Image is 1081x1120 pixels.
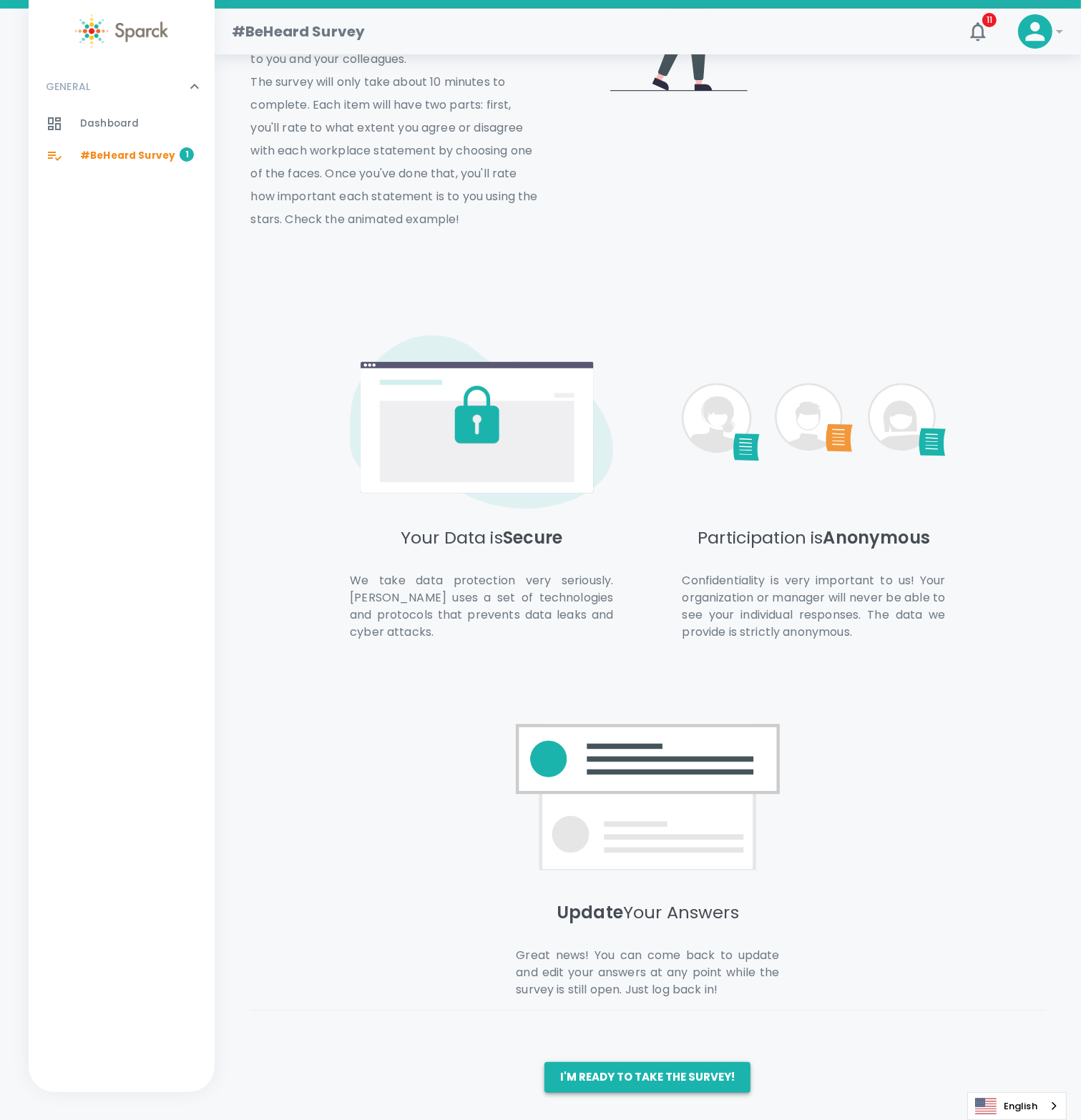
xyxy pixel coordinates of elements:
[29,140,215,172] a: #BeHeard Survey1
[46,79,90,94] p: GENERAL
[682,334,945,510] img: [object Object]
[982,13,997,27] span: 11
[350,334,613,510] img: [object Object]
[503,526,563,549] span: Secure
[29,14,215,48] a: Sparck logo
[557,900,623,924] span: Update
[29,65,215,108] div: GENERAL
[967,1092,1067,1120] div: Language
[544,1062,750,1092] button: I'm ready to take the survey!
[29,108,215,139] a: Dashboard
[350,572,613,641] p: We take data protection very seriously. [PERSON_NAME] uses a set of technologies and protocols th...
[968,1093,1066,1119] a: English
[350,526,613,572] h5: Your Data is
[516,709,779,885] img: [object Object]
[682,572,945,641] p: Confidentiality is very important to us! Your organization or manager will never be able to see y...
[516,901,779,947] h5: Your Answers
[516,947,779,998] p: Great news! You can come back to update and edit your answers at any point while the survey is st...
[967,1092,1067,1120] aside: Language selected: English
[961,14,995,49] button: 11
[80,117,139,131] span: Dashboard
[29,108,215,177] div: GENERAL
[180,147,194,162] span: 1
[682,526,945,572] h5: Participation is
[823,526,930,549] span: Anonymous
[80,149,175,163] span: #BeHeard Survey
[232,20,365,43] h1: #BeHeard Survey
[75,14,168,48] img: Sparck logo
